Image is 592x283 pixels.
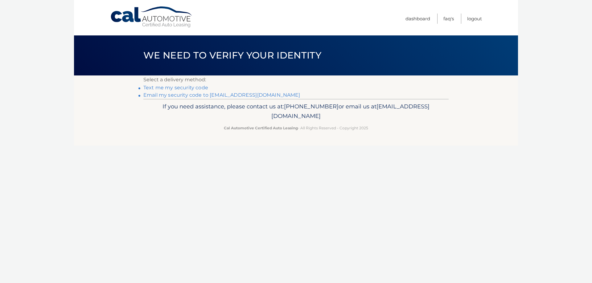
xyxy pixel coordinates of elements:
a: Logout [467,14,482,24]
a: Dashboard [405,14,430,24]
a: Cal Automotive [110,6,193,28]
strong: Cal Automotive Certified Auto Leasing [224,126,298,130]
span: We need to verify your identity [143,50,321,61]
a: Text me my security code [143,85,208,91]
p: - All Rights Reserved - Copyright 2025 [147,125,445,131]
span: [PHONE_NUMBER] [284,103,339,110]
p: Select a delivery method: [143,75,449,84]
a: Email my security code to [EMAIL_ADDRESS][DOMAIN_NAME] [143,92,300,98]
a: FAQ's [443,14,454,24]
p: If you need assistance, please contact us at: or email us at [147,102,445,121]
